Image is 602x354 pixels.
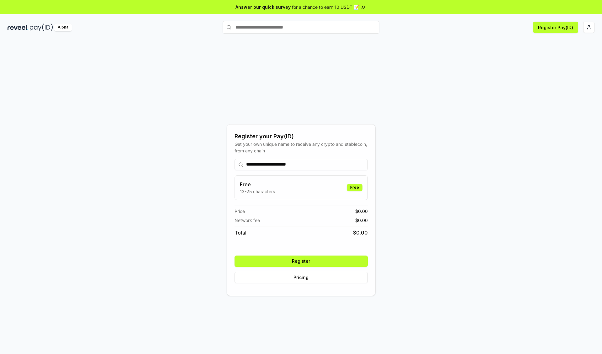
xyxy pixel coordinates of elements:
[235,141,368,154] div: Get your own unique name to receive any crypto and stablecoin, from any chain
[240,188,275,195] p: 13-25 characters
[235,229,246,236] span: Total
[54,24,72,31] div: Alpha
[355,217,368,224] span: $ 0.00
[347,184,362,191] div: Free
[8,24,29,31] img: reveel_dark
[235,256,368,267] button: Register
[235,217,260,224] span: Network fee
[235,272,368,283] button: Pricing
[240,181,275,188] h3: Free
[235,208,245,214] span: Price
[355,208,368,214] span: $ 0.00
[235,4,291,10] span: Answer our quick survey
[353,229,368,236] span: $ 0.00
[533,22,578,33] button: Register Pay(ID)
[30,24,53,31] img: pay_id
[292,4,359,10] span: for a chance to earn 10 USDT 📝
[235,132,368,141] div: Register your Pay(ID)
